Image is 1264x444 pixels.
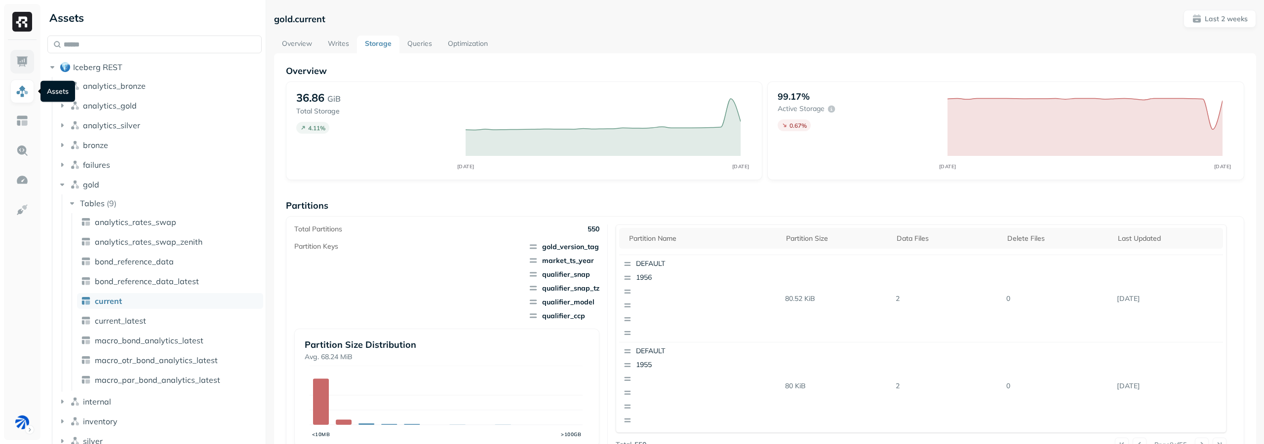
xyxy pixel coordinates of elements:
p: Last 2 weeks [1205,14,1248,24]
a: analytics_rates_swap_zenith [77,234,263,250]
tspan: [DATE] [732,163,750,170]
p: 4.11 % [308,124,325,132]
span: analytics_rates_swap_zenith [95,237,202,247]
button: analytics_silver [57,117,262,133]
button: inventory [57,413,262,429]
img: table [81,355,91,365]
p: 1955 [636,360,732,370]
p: Oct 8, 2025 [1113,377,1224,395]
a: analytics_rates_swap [77,214,263,230]
button: gold [57,177,262,192]
img: table [81,276,91,286]
a: bond_reference_data [77,254,263,269]
img: root [60,62,70,72]
span: analytics_rates_swap [95,217,176,227]
p: Partitions [286,200,1244,211]
img: table [81,335,91,345]
span: bronze [83,140,108,150]
button: failures [57,157,262,173]
tspan: [DATE] [1214,163,1231,170]
img: Optimization [16,174,29,186]
div: Assets [47,10,262,26]
span: analytics_bronze [83,81,146,91]
p: Avg. 68.24 MiB [305,352,590,362]
div: Partition name [629,232,776,244]
span: analytics_silver [83,120,140,130]
p: ( 9 ) [107,198,117,208]
button: analytics_gold [57,98,262,113]
p: 2 [892,377,1002,395]
span: internal [83,397,111,407]
tspan: <10MB [312,431,330,438]
img: Query Explorer [16,144,29,157]
span: bond_reference_data_latest [95,276,199,286]
img: table [81,375,91,385]
p: 550 [588,224,599,234]
img: namespace [70,397,80,407]
button: analytics_bronze [57,78,262,94]
a: Optimization [440,36,496,53]
div: Last updated [1118,232,1219,244]
a: Storage [357,36,399,53]
p: Partition Keys [294,242,338,251]
img: Assets [16,85,29,98]
span: Iceberg REST [73,62,122,72]
p: Partition Size Distribution [305,339,590,350]
span: qualifier_model [528,297,599,307]
button: Last 2 weeks [1184,10,1256,28]
span: failures [83,160,110,170]
img: Asset Explorer [16,114,29,127]
span: gold [83,180,99,189]
img: Integrations [16,203,29,216]
a: bond_reference_data_latest [77,273,263,289]
tspan: >100GB [561,431,581,438]
a: Overview [274,36,320,53]
button: internal [57,394,262,409]
a: macro_bond_analytics_latest [77,333,263,348]
p: Overview [286,65,1244,76]
p: 1956 [636,273,732,283]
img: namespace [70,416,80,426]
p: 36.86 [296,91,324,105]
span: qualifier_ccp [528,311,599,321]
p: 0 [1002,377,1113,395]
p: DEFAULT [636,346,732,356]
span: qualifier_snap_tz [528,283,599,293]
button: Iceberg REST [47,59,262,75]
p: GiB [327,93,341,105]
img: namespace [70,101,80,111]
p: 0 [1002,290,1113,307]
p: Active storage [778,104,825,113]
span: macro_par_bond_analytics_latest [95,375,220,385]
img: namespace [70,160,80,170]
p: Total Partitions [294,224,342,234]
p: Total Storage [296,107,456,116]
p: 2 [892,290,1002,307]
button: bronze [57,137,262,153]
img: namespace [70,120,80,130]
tspan: [DATE] [939,163,956,170]
span: qualifier_snap [528,269,599,279]
img: namespace [70,180,80,189]
span: bond_reference_data [95,257,174,266]
p: Oct 8, 2025 [1113,290,1224,307]
img: namespace [70,81,80,91]
p: DEFAULT [636,259,732,269]
p: 0.67 % [790,122,807,129]
img: BAM [15,415,29,429]
img: table [81,217,91,227]
div: Assets [40,81,75,102]
span: gold_version_tag [528,242,599,252]
span: macro_otr_bond_analytics_latest [95,355,218,365]
p: 80.52 KiB [781,290,892,307]
button: DEFAULT1956 [619,255,736,342]
p: gold.current [274,13,325,25]
div: Delete Files [1007,232,1108,244]
a: macro_par_bond_analytics_latest [77,372,263,388]
img: table [81,296,91,306]
p: 80 KiB [781,377,892,395]
a: Writes [320,36,357,53]
img: namespace [70,140,80,150]
img: Ryft [12,12,32,32]
span: current_latest [95,316,146,326]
